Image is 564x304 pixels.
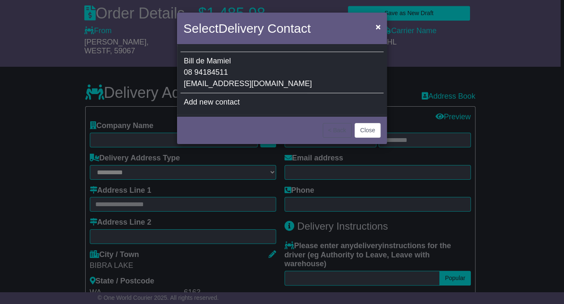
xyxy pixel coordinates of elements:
[183,19,311,38] h4: Select
[184,79,312,88] span: [EMAIL_ADDRESS][DOMAIN_NAME]
[196,57,231,65] span: de Mamiel
[267,21,311,35] span: Contact
[184,57,194,65] span: Bill
[184,98,240,106] span: Add new contact
[371,18,385,35] button: Close
[218,21,264,35] span: Delivery
[323,123,352,138] button: < Back
[376,22,381,31] span: ×
[184,68,228,76] span: 08 94184511
[355,123,381,138] button: Close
